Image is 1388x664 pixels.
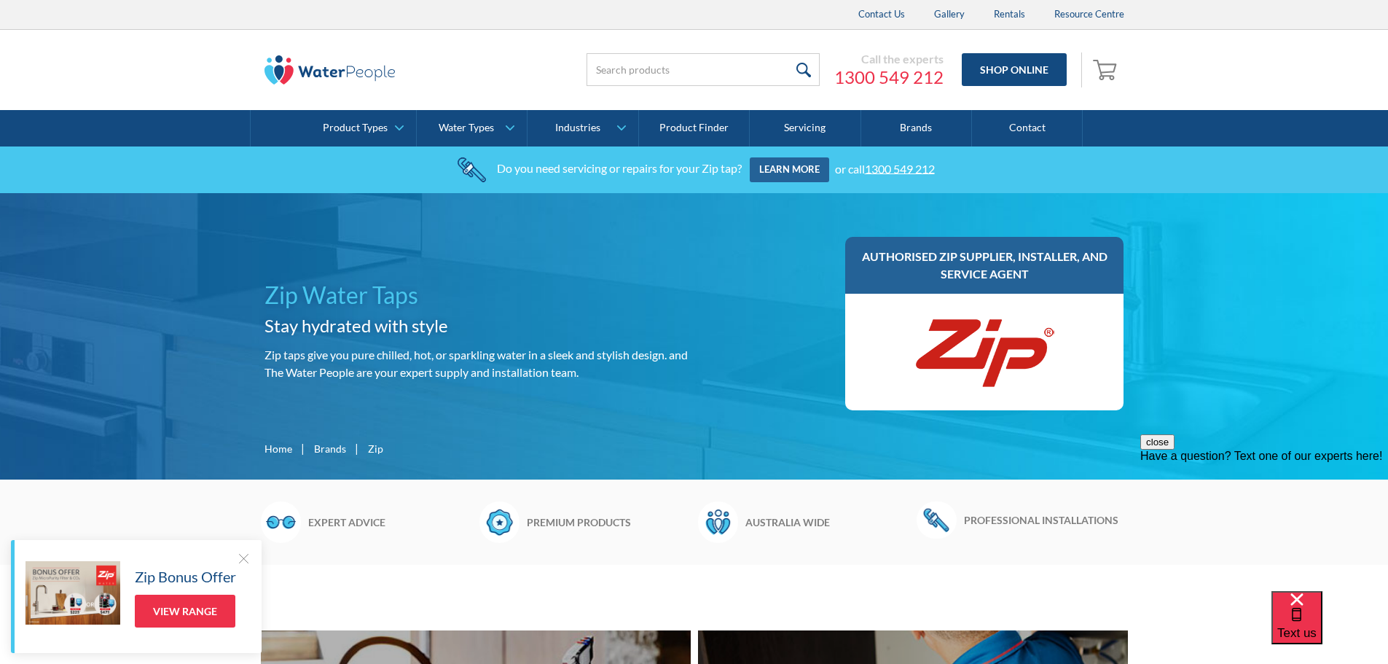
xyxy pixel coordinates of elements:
a: Industries [528,110,638,147]
div: Call the experts [834,52,944,66]
a: Water Types [417,110,527,147]
img: Waterpeople Symbol [698,501,738,542]
h6: Premium products [527,515,691,530]
div: | [353,440,361,457]
h6: Professional installations [964,512,1128,528]
a: Contact [972,110,1083,147]
img: Badge [479,501,519,542]
p: Zip taps give you pure chilled, hot, or sparkling water in a sleek and stylish design. and The Wa... [264,346,689,381]
a: Product Finder [639,110,750,147]
a: Learn more [750,157,829,182]
div: or call [835,161,935,175]
img: Wrench [917,501,957,538]
a: Open empty cart [1089,52,1124,87]
div: Do you need servicing or repairs for your Zip tap? [497,161,742,175]
iframe: podium webchat widget prompt [1140,434,1388,609]
div: Industries [555,122,600,134]
h6: Expert advice [308,515,472,530]
a: Home [264,441,292,456]
a: Brands [861,110,972,147]
div: Water Types [439,122,494,134]
div: | [299,440,307,457]
div: Product Types [323,122,388,134]
img: Zip [911,308,1057,396]
a: Servicing [750,110,860,147]
iframe: podium webchat widget bubble [1271,591,1388,664]
img: The Water People [264,55,396,85]
a: View Range [135,595,235,628]
img: Zip Bonus Offer [26,561,120,625]
a: 1300 549 212 [865,161,935,175]
h6: Australia wide [745,515,909,530]
h3: Authorised Zip supplier, installer, and service agent [860,248,1110,283]
a: Product Types [306,110,416,147]
img: Glasses [261,501,301,542]
a: 1300 549 212 [834,66,944,88]
div: Zip [368,441,383,456]
h5: Zip Bonus Offer [135,566,236,587]
a: Shop Online [962,53,1067,86]
input: Search products [587,53,820,86]
a: Brands [314,441,346,456]
h1: Zip Water Taps [264,278,689,313]
h2: Stay hydrated with style [264,313,689,339]
img: shopping cart [1093,58,1121,81]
